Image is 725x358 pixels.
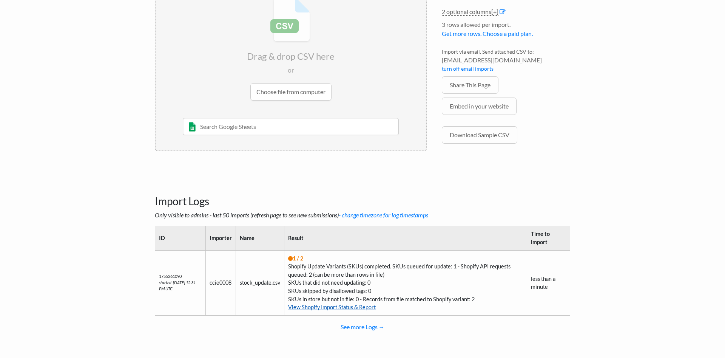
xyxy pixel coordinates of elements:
span: [+] [491,8,498,15]
a: Embed in your website [442,98,517,115]
li: 3 rows allowed per import. [442,20,570,42]
a: See more Logs → [155,319,570,335]
a: turn off email imports [442,65,494,72]
th: Time to import [527,226,570,250]
th: Name [236,226,284,250]
th: Importer [206,226,236,250]
span: [EMAIL_ADDRESS][DOMAIN_NAME] [442,56,570,65]
td: stock_update.csv [236,250,284,315]
a: View Shopify Import Status & Report [288,304,376,310]
li: Import via email. Send attached CSV to: [442,48,570,76]
th: ID [155,226,206,250]
a: 2 optional columns[+] [442,8,498,16]
input: Search Google Sheets [183,118,399,135]
h3: Import Logs [155,176,570,208]
td: less than a minute [527,250,570,315]
i: Only visible to admins - last 50 imports (refresh page to see new submissions) [155,211,428,219]
a: Get more rows. Choose a paid plan. [442,30,533,37]
span: 1 / 2 [288,255,303,262]
td: 1755261090 [155,250,206,315]
a: Download Sample CSV [442,126,517,144]
th: Result [284,226,527,250]
a: - change timezone for log timestamps [339,211,428,219]
i: started: [DATE] 12:31 PM UTC [159,280,196,291]
iframe: Drift Widget Chat Controller [687,320,716,349]
td: Shopify Update Variants (SKUs) completed. SKUs queued for update: 1 - Shopify API requests queued... [284,250,527,315]
td: ccie0008 [206,250,236,315]
a: Share This Page [442,76,498,94]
